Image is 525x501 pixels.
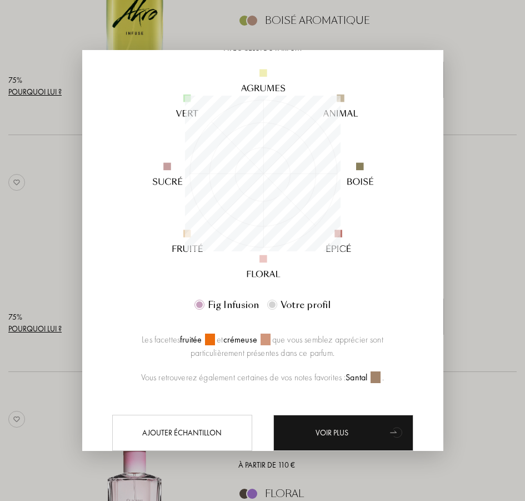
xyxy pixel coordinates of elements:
span: Les facettes [142,333,180,345]
span: crémeuse [223,333,261,345]
span: et [215,333,223,345]
img: radar_desktop_fr.svg [128,39,397,307]
div: animation [386,420,408,443]
span: Vous retrouverez également certaines de vos notes favorites : [141,371,346,383]
span: . [381,371,384,383]
div: Voir plus [273,414,413,450]
span: que vous semblez apprécier sont particulièrement présentes dans ce parfum. [191,333,383,358]
div: Votre profil [281,298,331,311]
span: fruitée [180,333,205,345]
span: Santal [346,371,371,383]
a: Voir plusanimation [273,414,413,450]
div: Fig Infusion [208,298,259,311]
div: Ajouter échantillon [112,414,252,450]
div: Voici une comparaison de votre profil avec celui du parfum [107,30,418,53]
